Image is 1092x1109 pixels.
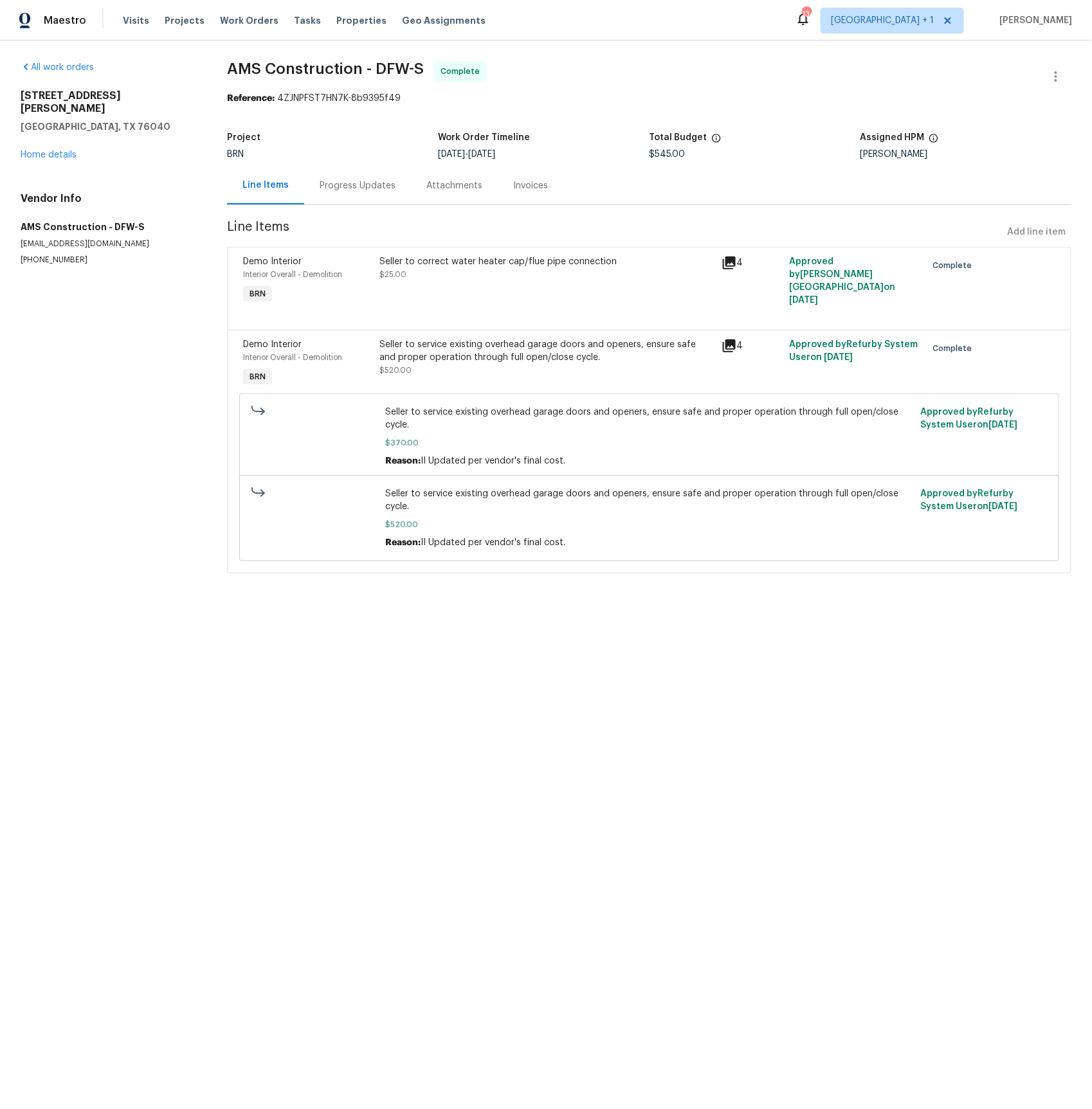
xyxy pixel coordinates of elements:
[379,271,406,278] span: $25.00
[421,538,565,547] span: II Updated per vendor's final cost.
[513,179,548,192] div: Invoices
[438,150,465,159] span: [DATE]
[790,257,896,305] span: Approved by [PERSON_NAME][GEOGRAPHIC_DATA] on
[385,437,913,449] span: $370.00
[244,370,271,383] span: BRN
[860,133,925,142] h5: Assigned HPM
[243,340,302,349] span: Demo Interior
[824,353,853,362] span: [DATE]
[402,14,486,27] span: Geo Assignments
[989,502,1018,511] span: [DATE]
[790,340,918,362] span: Approved by Refurby System User on
[379,338,713,364] div: Seller to service existing overhead garage doors and openers, ensure safe and proper operation th...
[921,408,1018,429] span: Approved by Refurby System User on
[385,456,421,465] span: Reason:
[711,133,722,150] span: The total cost of line items that have been proposed by Opendoor. This sum includes line items th...
[21,120,196,133] h5: [GEOGRAPHIC_DATA], TX 76040
[468,150,495,159] span: [DATE]
[21,150,77,159] a: Home details
[227,92,1071,105] div: 4ZJNPFST7HN7K-8b9395f49
[294,16,321,25] span: Tasks
[21,221,196,233] h5: AMS Construction - DFW-S
[21,63,94,72] a: All work orders
[243,257,302,266] span: Demo Interior
[929,133,939,150] span: The hpm assigned to this work order.
[227,61,424,77] span: AMS Construction - DFW-S
[921,489,1018,511] span: Approved by Refurby System User on
[242,179,289,192] div: Line Items
[227,94,275,103] b: Reference:
[989,420,1018,429] span: [DATE]
[438,133,530,142] h5: Work Order Timeline
[385,518,913,531] span: $520.00
[227,150,244,159] span: BRN
[650,150,686,159] span: $545.00
[790,296,819,305] span: [DATE]
[650,133,707,142] h5: Total Budget
[933,342,977,355] span: Complete
[21,255,196,266] p: [PHONE_NUMBER]
[438,150,495,159] span: -
[832,14,934,27] span: [GEOGRAPHIC_DATA] + 1
[385,538,421,547] span: Reason:
[385,406,913,431] span: Seller to service existing overhead garage doors and openers, ensure safe and proper operation th...
[227,133,260,142] h5: Project
[441,65,485,78] span: Complete
[933,259,977,272] span: Complete
[44,14,86,27] span: Maestro
[227,221,1003,244] span: Line Items
[336,14,387,27] span: Properties
[860,150,1071,159] div: [PERSON_NAME]
[21,239,196,249] p: [EMAIL_ADDRESS][DOMAIN_NAME]
[244,287,271,300] span: BRN
[722,255,782,271] div: 4
[379,255,713,268] div: Seller to correct water heater cap/flue pipe connection
[722,338,782,354] div: 4
[243,271,342,278] span: Interior Overall - Demolition
[220,14,278,27] span: Work Orders
[379,366,412,374] span: $520.00
[320,179,396,192] div: Progress Updates
[243,354,342,361] span: Interior Overall - Demolition
[421,456,565,465] span: II Updated per vendor's final cost.
[995,14,1073,27] span: [PERSON_NAME]
[21,89,196,115] h2: [STREET_ADDRESS][PERSON_NAME]
[426,179,482,192] div: Attachments
[123,14,149,27] span: Visits
[21,192,196,205] h4: Vendor Info
[165,14,205,27] span: Projects
[802,8,811,21] div: 134
[385,487,913,513] span: Seller to service existing overhead garage doors and openers, ensure safe and proper operation th...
